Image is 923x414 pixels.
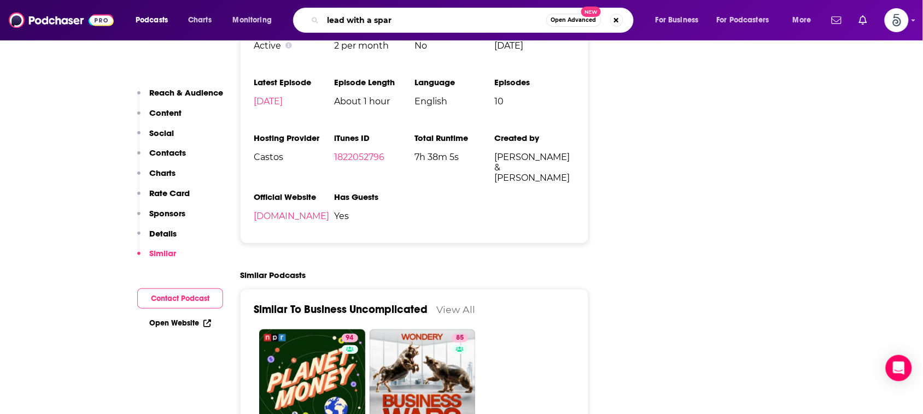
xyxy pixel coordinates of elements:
span: Logged in as Spiral5-G2 [885,8,909,32]
img: Podchaser - Follow, Share and Rate Podcasts [9,10,114,31]
span: Monitoring [233,13,272,28]
button: Contact Podcast [137,288,223,309]
span: Charts [188,13,212,28]
a: Charts [181,11,218,29]
span: For Business [656,13,699,28]
p: Similar [149,248,176,258]
h3: Total Runtime [414,133,495,143]
span: New [581,7,601,17]
a: Show notifications dropdown [827,11,846,29]
button: Show profile menu [885,8,909,32]
p: Contacts [149,147,186,158]
h2: Similar Podcasts [240,270,306,280]
div: Search podcasts, credits, & more... [303,8,644,33]
p: Rate Card [149,188,190,198]
h3: iTunes ID [334,133,414,143]
span: About 1 hour [334,96,414,107]
button: open menu [710,11,785,29]
span: Podcasts [136,13,168,28]
button: Contacts [137,147,186,168]
img: User Profile [885,8,909,32]
span: 94 [346,333,354,344]
p: Details [149,228,177,239]
h3: Created by [495,133,575,143]
button: open menu [128,11,182,29]
div: Active [254,40,334,51]
a: View All [436,304,475,315]
span: Yes [334,211,414,221]
a: Similar To Business Uncomplicated [254,303,428,316]
p: Social [149,128,174,138]
button: Open AdvancedNew [546,14,601,27]
button: open menu [225,11,286,29]
button: Rate Card [137,188,190,208]
span: More [793,13,811,28]
span: Open Advanced [551,17,597,23]
span: 85 [456,333,464,344]
span: English [414,96,495,107]
h3: Official Website [254,192,334,202]
button: open menu [785,11,825,29]
button: Social [137,128,174,148]
span: For Podcasters [717,13,769,28]
span: 7h 38m 5s [414,152,495,162]
button: Details [137,228,177,249]
button: Similar [137,248,176,268]
span: 10 [495,96,575,107]
button: open menu [648,11,712,29]
a: [DOMAIN_NAME] [254,211,329,221]
a: [DATE] [254,96,283,107]
a: 85 [452,334,468,342]
h3: Latest Episode [254,77,334,87]
span: 2 per month [334,40,414,51]
a: 94 [342,334,358,342]
input: Search podcasts, credits, & more... [323,11,546,29]
button: Content [137,108,182,128]
p: Charts [149,168,176,178]
h3: Has Guests [334,192,414,202]
span: Castos [254,152,334,162]
a: Open Website [149,318,211,328]
a: Show notifications dropdown [855,11,872,29]
h3: Episodes [495,77,575,87]
button: Reach & Audience [137,87,223,108]
h3: Episode Length [334,77,414,87]
span: No [414,40,495,51]
div: Open Intercom Messenger [886,355,912,381]
p: Sponsors [149,208,185,218]
p: Reach & Audience [149,87,223,98]
h3: Hosting Provider [254,133,334,143]
span: [DATE] [495,40,575,51]
h3: Language [414,77,495,87]
p: Content [149,108,182,118]
a: 1822052796 [334,152,384,162]
button: Charts [137,168,176,188]
button: Sponsors [137,208,185,228]
span: [PERSON_NAME] & [PERSON_NAME] [495,152,575,183]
